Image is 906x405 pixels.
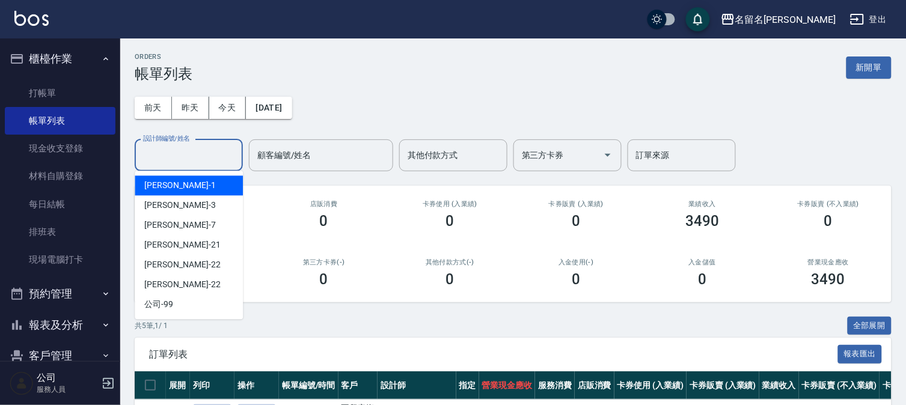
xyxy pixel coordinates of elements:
[780,200,877,208] h2: 卡券販賣 (不入業績)
[846,61,892,73] a: 新開單
[14,11,49,26] img: Logo
[572,271,580,288] h3: 0
[759,371,799,400] th: 業績收入
[320,213,328,230] h3: 0
[144,199,215,212] span: [PERSON_NAME] -3
[845,8,892,31] button: 登出
[135,320,168,331] p: 共 5 筆, 1 / 1
[716,7,840,32] button: 名留名[PERSON_NAME]
[838,348,883,359] a: 報表匯出
[338,371,378,400] th: 客戶
[143,134,190,143] label: 設計師編號/姓名
[378,371,456,400] th: 設計師
[685,213,719,230] h3: 3490
[144,179,215,192] span: [PERSON_NAME] -1
[5,79,115,107] a: 打帳單
[172,97,209,119] button: 昨天
[846,56,892,79] button: 新開單
[144,298,173,311] span: 公司 -99
[735,12,836,27] div: 名留名[PERSON_NAME]
[5,135,115,162] a: 現金收支登錄
[275,258,373,266] h2: 第三方卡券(-)
[402,200,499,208] h2: 卡券使用 (入業績)
[37,384,98,395] p: 服務人員
[149,349,838,361] span: 訂單列表
[10,371,34,395] img: Person
[144,258,220,271] span: [PERSON_NAME] -22
[799,371,880,400] th: 卡券販賣 (不入業績)
[848,317,892,335] button: 全部展開
[5,246,115,273] a: 現場電腦打卡
[687,371,759,400] th: 卡券販賣 (入業績)
[5,190,115,218] a: 每日結帳
[780,258,877,266] h2: 營業現金應收
[37,372,98,384] h5: 公司
[527,200,625,208] h2: 卡券販賣 (入業績)
[653,200,751,208] h2: 業績收入
[446,213,455,230] h3: 0
[135,53,192,61] h2: ORDERS
[275,200,373,208] h2: 店販消費
[279,371,338,400] th: 帳單編號/時間
[653,258,751,266] h2: 入金儲值
[135,65,192,82] h3: 帳單列表
[402,258,499,266] h2: 其他付款方式(-)
[234,371,279,400] th: 操作
[5,107,115,135] a: 帳單列表
[135,97,172,119] button: 前天
[5,278,115,309] button: 預約管理
[5,218,115,246] a: 排班表
[5,43,115,75] button: 櫃檯作業
[535,371,575,400] th: 服務消費
[598,145,617,165] button: Open
[572,213,580,230] h3: 0
[5,340,115,371] button: 客戶管理
[479,371,536,400] th: 營業現金應收
[456,371,479,400] th: 指定
[166,371,190,400] th: 展開
[446,271,455,288] h3: 0
[698,271,706,288] h3: 0
[824,213,833,230] h3: 0
[5,309,115,341] button: 報表及分析
[838,345,883,364] button: 報表匯出
[527,258,625,266] h2: 入金使用(-)
[686,7,710,31] button: save
[246,97,292,119] button: [DATE]
[614,371,687,400] th: 卡券使用 (入業績)
[812,271,845,288] h3: 3490
[209,97,246,119] button: 今天
[144,219,215,231] span: [PERSON_NAME] -7
[320,271,328,288] h3: 0
[144,278,220,291] span: [PERSON_NAME] -22
[144,239,220,251] span: [PERSON_NAME] -21
[5,162,115,190] a: 材料自購登錄
[190,371,234,400] th: 列印
[575,371,614,400] th: 店販消費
